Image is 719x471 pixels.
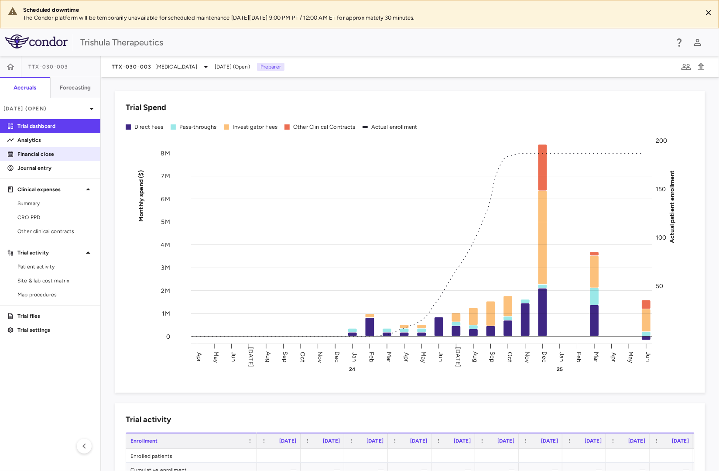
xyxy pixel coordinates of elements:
text: Apr [403,352,411,362]
text: Aug [265,352,272,363]
text: 24 [349,366,356,372]
div: — [352,449,383,463]
text: [DATE] [247,347,255,368]
tspan: Actual patient enrollment [669,170,677,243]
text: Jun [230,352,237,362]
text: Feb [369,352,376,362]
p: Trial dashboard [17,122,93,130]
img: logo-full-SnFGN8VE.png [5,34,68,48]
h6: Trial Spend [126,102,166,113]
text: 25 [558,366,564,372]
text: Sep [282,352,289,363]
span: [DATE] [541,438,558,444]
text: Apr [195,352,203,362]
p: The Condor platform will be temporarily unavailable for scheduled maintenance [DATE][DATE] 9:00 P... [23,14,695,22]
tspan: 50 [657,282,664,290]
h6: Trial activity [126,414,171,426]
text: Dec [541,351,549,363]
tspan: 1M [162,310,170,317]
div: Scheduled downtime [23,6,695,14]
tspan: 4M [161,241,170,249]
span: Summary [17,199,93,207]
div: — [308,449,340,463]
span: TTX-030-003 [112,63,152,70]
div: — [614,449,645,463]
span: CRO PPD [17,213,93,221]
h6: Accruals [14,84,36,92]
p: Clinical expenses [17,186,83,193]
div: Direct Fees [134,123,164,131]
text: Oct [507,352,514,362]
text: Nov [317,351,324,363]
span: Other clinical contracts [17,227,93,235]
span: TTX-030-003 [28,63,68,70]
div: Trishula Therapeutics [80,36,668,49]
div: — [657,449,689,463]
div: Pass-throughs [179,123,217,131]
span: [DATE] [366,438,383,444]
text: [DATE] [455,347,462,368]
tspan: 150 [657,186,667,193]
div: — [527,449,558,463]
span: [DATE] [410,438,427,444]
div: Actual enrollment [371,123,418,131]
text: Mar [386,352,393,362]
div: — [570,449,602,463]
div: Other Clinical Contracts [293,123,356,131]
p: Analytics [17,136,93,144]
p: Preparer [257,63,284,71]
text: Aug [472,352,480,363]
h6: Forecasting [60,84,91,92]
tspan: 200 [657,137,668,144]
tspan: 100 [657,234,667,241]
text: Sep [490,352,497,363]
text: Jan [559,352,566,362]
div: — [483,449,514,463]
span: [DATE] [628,438,645,444]
text: May [213,351,220,363]
button: Close [702,6,715,19]
div: Enrolled patients [126,449,257,462]
span: Site & lab cost matrix [17,277,93,285]
span: Patient activity [17,263,93,271]
div: — [265,449,296,463]
text: Feb [576,352,584,362]
span: [DATE] (Open) [215,63,250,71]
span: [DATE] [585,438,602,444]
text: Jun [645,352,653,362]
tspan: 8M [161,149,170,157]
text: Mar [593,352,601,362]
tspan: 6M [161,195,170,203]
div: — [396,449,427,463]
p: Financial close [17,150,93,158]
p: Journal entry [17,164,93,172]
text: Dec [334,351,341,363]
span: [DATE] [279,438,296,444]
tspan: 5M [161,218,170,226]
tspan: 0 [166,333,170,340]
p: Trial files [17,312,93,320]
tspan: 3M [161,264,170,272]
text: Oct [299,352,307,362]
span: [DATE] [497,438,514,444]
text: Jun [438,352,445,362]
span: Enrollment [130,438,158,444]
div: Investigator Fees [233,123,278,131]
span: [DATE] [323,438,340,444]
tspan: 2M [161,287,170,295]
p: [DATE] (Open) [3,105,86,113]
span: [DATE] [672,438,689,444]
text: Nov [524,351,532,363]
span: [DATE] [454,438,471,444]
text: May [421,351,428,363]
p: Trial activity [17,249,83,257]
tspan: Monthly spend ($) [137,170,145,222]
text: May [628,351,636,363]
text: Apr [611,352,618,362]
tspan: 7M [161,172,170,180]
span: Map procedures [17,291,93,299]
p: Trial settings [17,326,93,334]
div: — [439,449,471,463]
text: Jan [351,352,359,362]
span: [MEDICAL_DATA] [155,63,197,71]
